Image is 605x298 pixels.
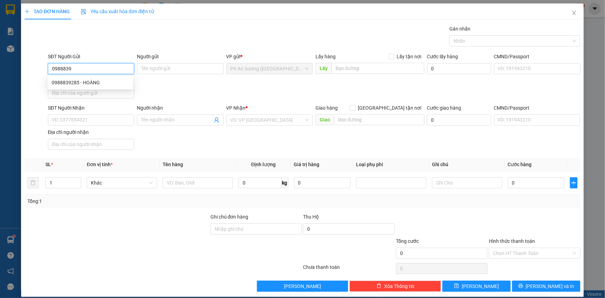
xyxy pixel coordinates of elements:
span: Tên hàng [163,162,183,167]
div: CMND/Passport [494,53,580,60]
span: Cước hàng [508,162,532,167]
span: user-add [214,117,219,123]
button: save[PERSON_NAME] [442,281,511,292]
span: TẠO ĐƠN HÀNG [25,9,70,14]
input: Cước giao hàng [427,114,491,126]
th: Loại phụ phí [353,158,429,171]
div: Người nhận [137,104,223,112]
label: Hình thức thanh toán [489,238,535,244]
span: Giao [316,114,334,125]
button: delete [27,177,38,188]
label: Ghi chú đơn hàng [210,214,249,220]
span: printer [518,283,523,289]
label: Gán nhãn [449,26,470,32]
div: CMND/Passport [494,104,580,112]
li: [STREET_ADDRESS][PERSON_NAME]. [GEOGRAPHIC_DATA], Tỉnh [GEOGRAPHIC_DATA] [65,17,290,26]
span: SL [45,162,51,167]
span: Định lượng [251,162,276,167]
input: Cước lấy hàng [427,63,491,74]
th: Ghi chú [429,158,505,171]
input: Ghi chú đơn hàng [210,223,302,235]
span: [PERSON_NAME] [462,282,499,290]
input: VD: Bàn, Ghế [163,177,233,188]
input: 0 [294,177,351,188]
span: close [571,10,577,16]
span: plus [570,180,577,186]
button: Close [564,3,584,23]
input: Dọc đường [331,63,424,74]
span: kg [282,177,288,188]
span: Giá trị hàng [294,162,320,167]
span: PV An Sương (Hàng Hóa) [231,63,309,74]
span: Đơn vị tính [87,162,113,167]
button: plus [570,177,578,188]
button: printer[PERSON_NAME] và In [512,281,580,292]
span: [GEOGRAPHIC_DATA] tận nơi [355,104,424,112]
div: Người gửi [137,53,223,60]
span: Tổng cước [396,238,419,244]
span: Lấy tận nơi [394,53,424,60]
input: Địa chỉ của người nhận [48,139,134,150]
div: VP gửi [226,53,313,60]
button: [PERSON_NAME] [257,281,348,292]
label: Cước lấy hàng [427,54,458,59]
div: Địa chỉ người nhận [48,128,134,136]
span: plus [25,9,29,14]
span: Xóa Thông tin [384,282,414,290]
input: Ghi Chú [432,177,502,188]
span: Lấy [316,63,331,74]
div: 0988839285 - HOÀNG [47,77,133,88]
label: Cước giao hàng [427,105,461,111]
input: Dọc đường [334,114,424,125]
span: delete [377,283,381,289]
span: [PERSON_NAME] và In [526,282,574,290]
div: 0988839285 - HOÀNG [52,79,129,86]
span: Khác [91,178,153,188]
span: Thu Hộ [303,214,319,220]
span: Giao hàng [316,105,338,111]
button: deleteXóa Thông tin [349,281,441,292]
div: SĐT Người Gửi [48,53,134,60]
b: GỬI : PV An Sương ([GEOGRAPHIC_DATA]) [9,50,110,74]
img: logo.jpg [9,9,43,43]
span: Yêu cầu xuất hóa đơn điện tử [81,9,154,14]
span: VP Nhận [226,105,246,111]
img: icon [81,9,86,15]
li: Hotline: 1900 8153 [65,26,290,34]
div: Chưa thanh toán [303,263,396,275]
input: Địa chỉ của người gửi [48,87,134,99]
div: Tổng: 1 [27,197,234,205]
div: SĐT Người Nhận [48,104,134,112]
span: Lấy hàng [316,54,336,59]
span: save [454,283,459,289]
span: [PERSON_NAME] [284,282,321,290]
